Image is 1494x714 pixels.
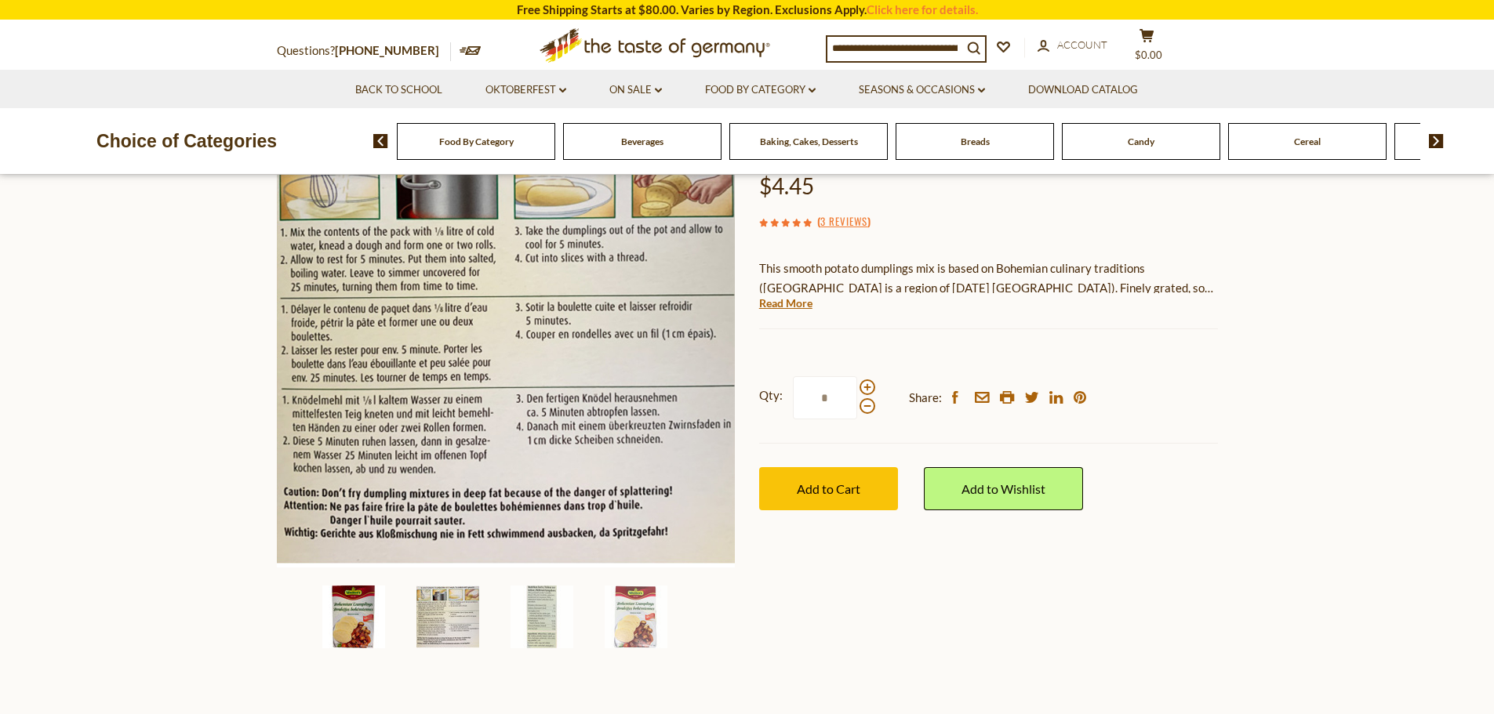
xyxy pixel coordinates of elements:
span: Add to Cart [797,481,860,496]
input: Qty: [793,376,857,419]
a: Download Catalog [1028,82,1138,99]
a: Read More [759,295,812,311]
span: $4.45 [759,172,814,199]
p: Questions? [277,41,451,61]
strong: Qty: [759,386,783,405]
img: next arrow [1429,134,1444,148]
img: previous arrow [373,134,388,148]
a: Oktoberfest [485,82,566,99]
p: This smooth potato dumplings mix is based on Bohemian culinary traditions ([GEOGRAPHIC_DATA] is a... [759,259,1218,298]
span: ( ) [817,213,871,229]
img: Werners Bohemian Dumplings 8.1oz [416,585,479,648]
a: Baking, Cakes, Desserts [760,136,858,147]
button: Add to Cart [759,467,898,510]
span: $0.00 [1135,49,1162,61]
span: Account [1057,38,1107,51]
a: Beverages [621,136,663,147]
img: Werners Bohemian Dumplings 8.1oz [322,585,385,648]
img: Werners Bohemian Dumplings 8.1oz [605,585,667,648]
a: Seasons & Occasions [859,82,985,99]
a: 3 Reviews [820,213,867,230]
a: Back to School [355,82,442,99]
a: Candy [1128,136,1154,147]
a: Click here for details. [867,2,978,16]
img: Werners Bohemian Dumplings 8.1oz [511,585,573,648]
a: Food By Category [439,136,514,147]
img: Werners Bohemian Dumplings 8.1oz [277,109,736,567]
a: Cereal [1294,136,1321,147]
button: $0.00 [1124,28,1171,67]
a: Food By Category [705,82,816,99]
span: Share: [909,388,942,408]
a: [PHONE_NUMBER] [335,43,439,57]
a: On Sale [609,82,662,99]
a: Account [1038,37,1107,54]
a: Add to Wishlist [924,467,1083,510]
a: Breads [961,136,990,147]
